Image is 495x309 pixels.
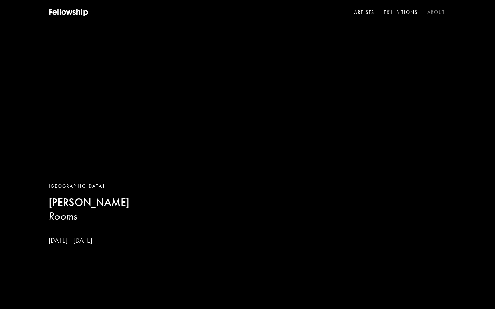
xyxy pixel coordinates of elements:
div: [GEOGRAPHIC_DATA] [49,183,129,190]
p: [DATE] - [DATE] [49,236,129,245]
a: Artists [353,7,376,18]
h3: Rooms [49,209,129,223]
b: [PERSON_NAME] [49,196,129,209]
a: Exhibitions [382,7,419,18]
a: [GEOGRAPHIC_DATA][PERSON_NAME]Rooms[DATE] - [DATE] [49,183,129,245]
a: About [426,7,447,18]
